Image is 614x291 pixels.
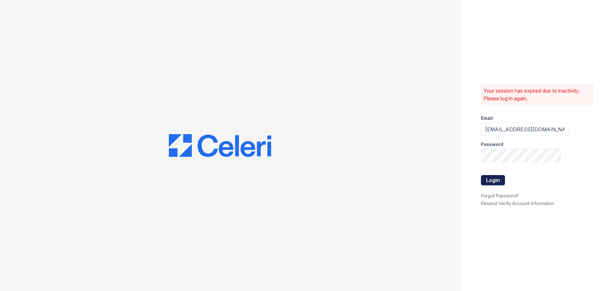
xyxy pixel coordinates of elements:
[481,115,493,121] label: Email
[481,201,554,206] a: Resend Verify Account Information
[481,175,505,185] button: Login
[169,134,271,157] img: CE_Logo_Blue-a8612792a0a2168367f1c8372b55b34899dd931a85d93a1a3d3e32e68fde9ad4.png
[481,193,519,198] a: Forgot Password?
[481,141,503,148] label: Password
[484,87,591,102] p: Your session has expired due to inactivity. Please log in again.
